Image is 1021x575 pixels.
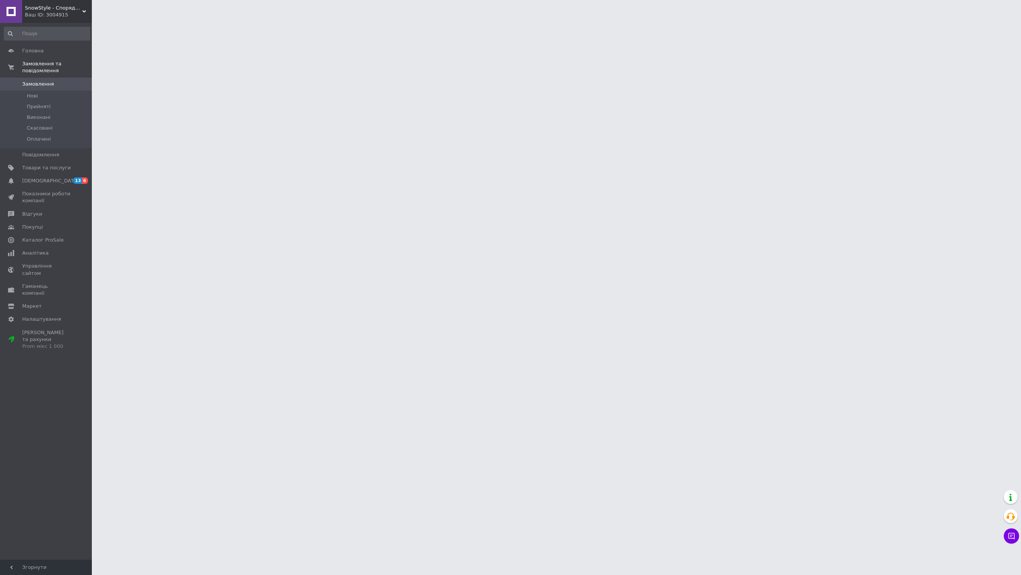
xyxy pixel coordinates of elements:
span: Показники роботи компанії [22,190,71,204]
input: Пошук [4,27,90,41]
span: Товари та послуги [22,164,71,171]
span: Налаштування [22,316,61,323]
div: Ваш ID: 3004915 [25,11,92,18]
span: Головна [22,47,44,54]
span: Відгуки [22,211,42,218]
span: Замовлення [22,81,54,88]
span: Маркет [22,303,42,310]
span: Аналітика [22,250,49,257]
span: [PERSON_NAME] та рахунки [22,329,71,350]
button: Чат з покупцем [1004,528,1019,544]
span: [DEMOGRAPHIC_DATA] [22,177,79,184]
span: 13 [73,177,82,184]
span: Каталог ProSale [22,237,64,244]
span: Повідомлення [22,151,59,158]
span: 6 [82,177,88,184]
span: Оплачені [27,136,51,143]
span: Скасовані [27,125,53,132]
span: Виконані [27,114,51,121]
div: Prom мікс 1 000 [22,343,71,350]
span: Управління сайтом [22,263,71,276]
span: Нові [27,93,38,99]
span: Гаманець компанії [22,283,71,297]
span: Покупці [22,224,43,231]
span: Прийняті [27,103,51,110]
span: SnowStyle - Спорядження для спорту і туризму за найкращими цінами [25,5,82,11]
span: Замовлення та повідомлення [22,60,92,74]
